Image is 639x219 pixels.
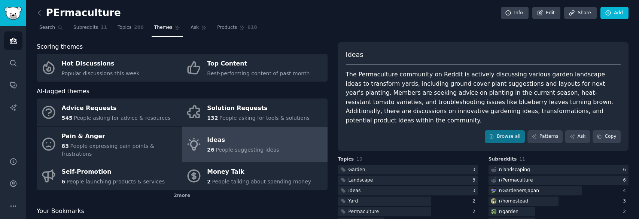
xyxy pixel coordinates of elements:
[247,24,257,31] span: 618
[349,209,379,215] div: Permaculture
[37,87,89,96] span: AI-tagged themes
[207,179,211,185] span: 2
[188,22,209,37] a: Ask
[37,22,66,37] a: Search
[37,207,84,216] span: Your Bookmarks
[62,143,69,149] span: 83
[71,22,110,37] a: Subreddits11
[499,198,528,205] div: r/ homestead
[623,167,629,173] div: 6
[207,58,310,70] div: Top Content
[499,209,518,215] div: r/ garden
[219,115,310,121] span: People asking for tools & solutions
[356,156,362,162] span: 10
[154,24,173,31] span: Themes
[485,130,525,143] a: Browse all
[499,177,533,184] div: r/ Permaculture
[182,54,328,82] a: Top ContentBest-performing content of past month
[600,7,629,19] a: Add
[338,165,478,174] a: Garden3
[37,54,182,82] a: Hot DiscussionsPopular discussions this week
[37,98,182,126] a: Advice Requests545People asking for advice & resources
[74,115,170,121] span: People asking for advice & resources
[489,207,629,216] a: gardenr/garden2
[472,177,478,184] div: 3
[37,127,182,162] a: Pain & Anger83People expressing pain points & frustrations
[593,130,621,143] button: Copy
[207,115,218,121] span: 132
[489,197,629,206] a: homesteadr/homestead3
[115,22,146,37] a: Topics200
[191,24,199,31] span: Ask
[338,156,354,163] span: Topics
[472,198,478,205] div: 2
[338,207,478,216] a: Permaculture2
[499,188,539,194] div: r/ GardenersJapan
[73,24,98,31] span: Subreddits
[182,127,328,162] a: Ideas26People suggesting ideas
[62,143,154,157] span: People expressing pain points & frustrations
[62,166,165,178] div: Self-Promotion
[338,176,478,185] a: Landscape3
[489,186,629,195] a: GardenersJapanr/GardenersJapan4
[489,176,629,185] a: r/Permaculture6
[349,177,373,184] div: Landscape
[37,190,328,202] div: 2 more
[349,198,358,205] div: Yard
[346,50,363,60] span: Ideas
[37,7,121,19] h2: PErmaculture
[501,7,529,19] a: Info
[217,24,237,31] span: Products
[623,188,629,194] div: 4
[182,162,328,190] a: Money Talk2People talking about spending money
[4,7,22,20] img: GummySearch logo
[62,58,140,70] div: Hot Discussions
[134,24,144,31] span: 200
[499,167,530,173] div: r/ landscaping
[564,7,596,19] a: Share
[207,147,214,153] span: 26
[491,209,496,214] img: garden
[118,24,131,31] span: Topics
[216,147,279,153] span: People suggesting ideas
[346,70,621,125] div: The Permaculture community on Reddit is actively discussing various garden landscape ideas to tra...
[101,24,107,31] span: 11
[62,179,66,185] span: 6
[152,22,183,37] a: Themes
[472,209,478,215] div: 2
[532,7,560,19] a: Edit
[207,70,310,76] span: Best-performing content of past month
[519,156,525,162] span: 11
[207,166,311,178] div: Money Talk
[212,179,311,185] span: People talking about spending money
[489,165,629,174] a: r/landscaping6
[491,198,496,204] img: homestead
[349,188,361,194] div: Ideas
[491,188,496,193] img: GardenersJapan
[623,209,629,215] div: 2
[62,70,140,76] span: Popular discussions this week
[472,188,478,194] div: 3
[62,115,73,121] span: 545
[207,103,310,115] div: Solution Requests
[182,98,328,126] a: Solution Requests132People asking for tools & solutions
[623,198,629,205] div: 3
[489,156,517,163] span: Subreddits
[565,130,590,143] a: Ask
[62,130,178,142] div: Pain & Anger
[349,167,365,173] div: Garden
[37,42,83,52] span: Scoring themes
[338,186,478,195] a: Ideas3
[207,134,279,146] div: Ideas
[39,24,55,31] span: Search
[67,179,165,185] span: People launching products & services
[623,177,629,184] div: 6
[472,167,478,173] div: 3
[338,197,478,206] a: Yard2
[527,130,563,143] a: Patterns
[37,162,182,190] a: Self-Promotion6People launching products & services
[62,103,171,115] div: Advice Requests
[214,22,259,37] a: Products618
